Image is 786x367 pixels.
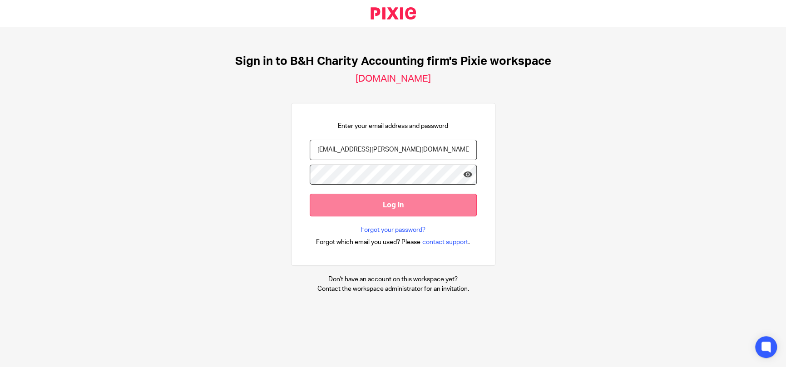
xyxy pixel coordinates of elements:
[338,122,448,131] p: Enter your email address and password
[317,275,469,284] p: Don't have an account on this workspace yet?
[316,238,420,247] span: Forgot which email you used? Please
[356,73,431,85] h2: [DOMAIN_NAME]
[361,225,425,235] a: Forgot your password?
[316,237,470,247] div: .
[310,194,477,216] input: Log in
[317,284,469,294] p: Contact the workspace administrator for an invitation.
[310,140,477,160] input: name@example.com
[235,54,551,69] h1: Sign in to B&H Charity Accounting firm's Pixie workspace
[422,238,468,247] span: contact support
